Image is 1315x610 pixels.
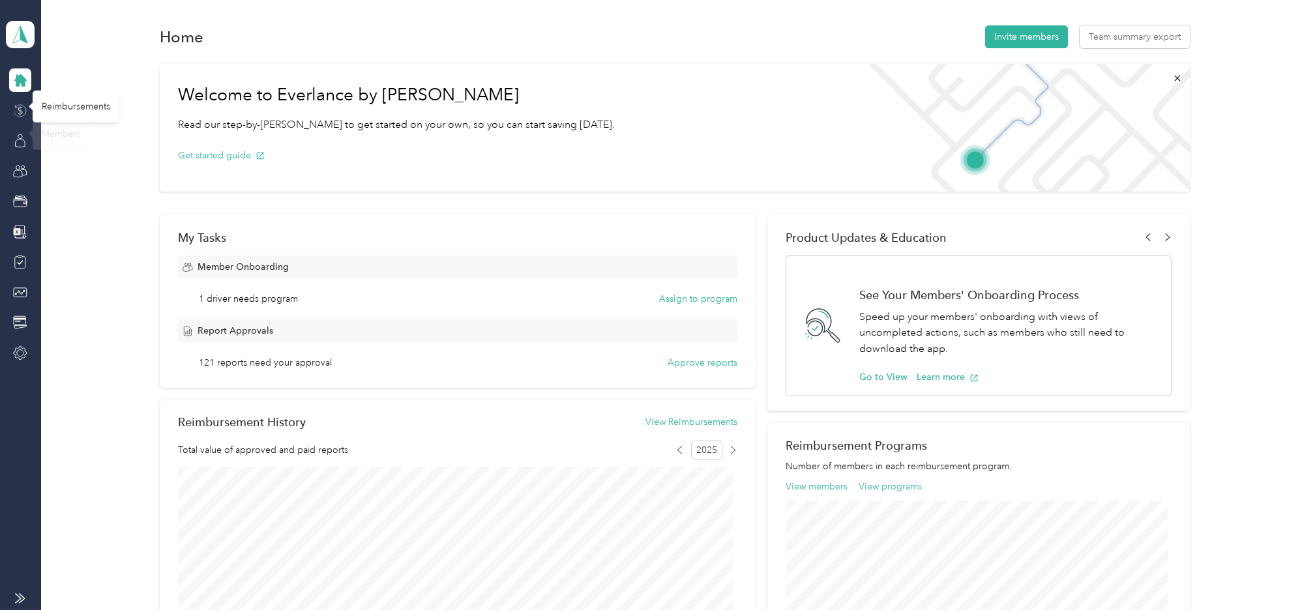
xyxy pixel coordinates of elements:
span: 2025 [691,441,722,460]
button: Get started guide [178,149,265,162]
div: My Tasks [178,231,737,244]
button: Team summary export [1080,25,1190,48]
span: Total value of approved and paid reports [178,443,348,457]
span: 1 driver needs program [199,292,298,306]
p: Number of members in each reimbursement program. [786,459,1172,473]
h1: Home [160,30,203,44]
h2: Reimbursement Programs [786,439,1172,452]
p: Speed up your members' onboarding with views of uncompleted actions, such as members who still ne... [859,309,1157,357]
button: View programs [859,480,922,493]
button: Learn more [917,370,979,384]
span: Report Approvals [198,324,273,338]
iframe: Everlance-gr Chat Button Frame [1242,537,1315,610]
span: Product Updates & Education [786,231,947,244]
p: Read our step-by-[PERSON_NAME] to get started on your own, so you can start saving [DATE]. [178,117,615,133]
div: Reimbursements [33,91,119,123]
img: Welcome to everlance [855,64,1189,192]
button: Invite members [985,25,1068,48]
h2: Reimbursement History [178,415,306,429]
button: Assign to program [659,292,737,306]
button: Go to View [859,370,908,384]
div: Members [33,118,90,150]
h1: See Your Members' Onboarding Process [859,288,1157,302]
h1: Welcome to Everlance by [PERSON_NAME] [178,85,615,106]
span: Member Onboarding [198,260,289,274]
span: 121 reports need your approval [199,356,332,370]
button: View members [786,480,848,493]
button: Approve reports [668,356,737,370]
button: View Reimbursements [645,415,737,429]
